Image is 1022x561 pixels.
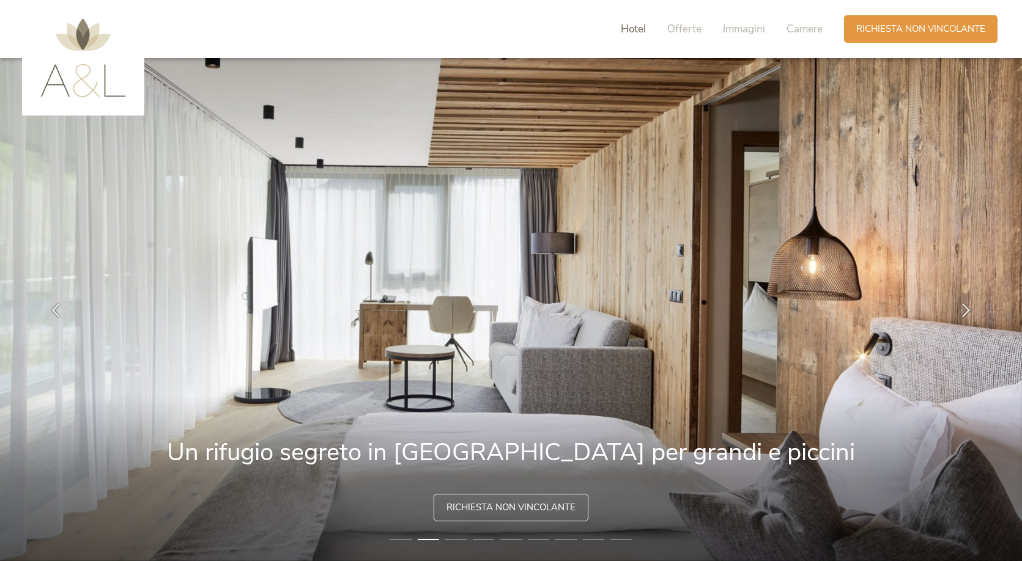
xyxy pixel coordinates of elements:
span: Hotel [621,22,646,36]
span: Richiesta non vincolante [856,23,985,35]
span: Camere [787,22,823,36]
span: Offerte [667,22,702,36]
span: Richiesta non vincolante [446,501,576,514]
span: Immagini [723,22,765,36]
img: AMONTI & LUNARIS Wellnessresort [40,18,126,97]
